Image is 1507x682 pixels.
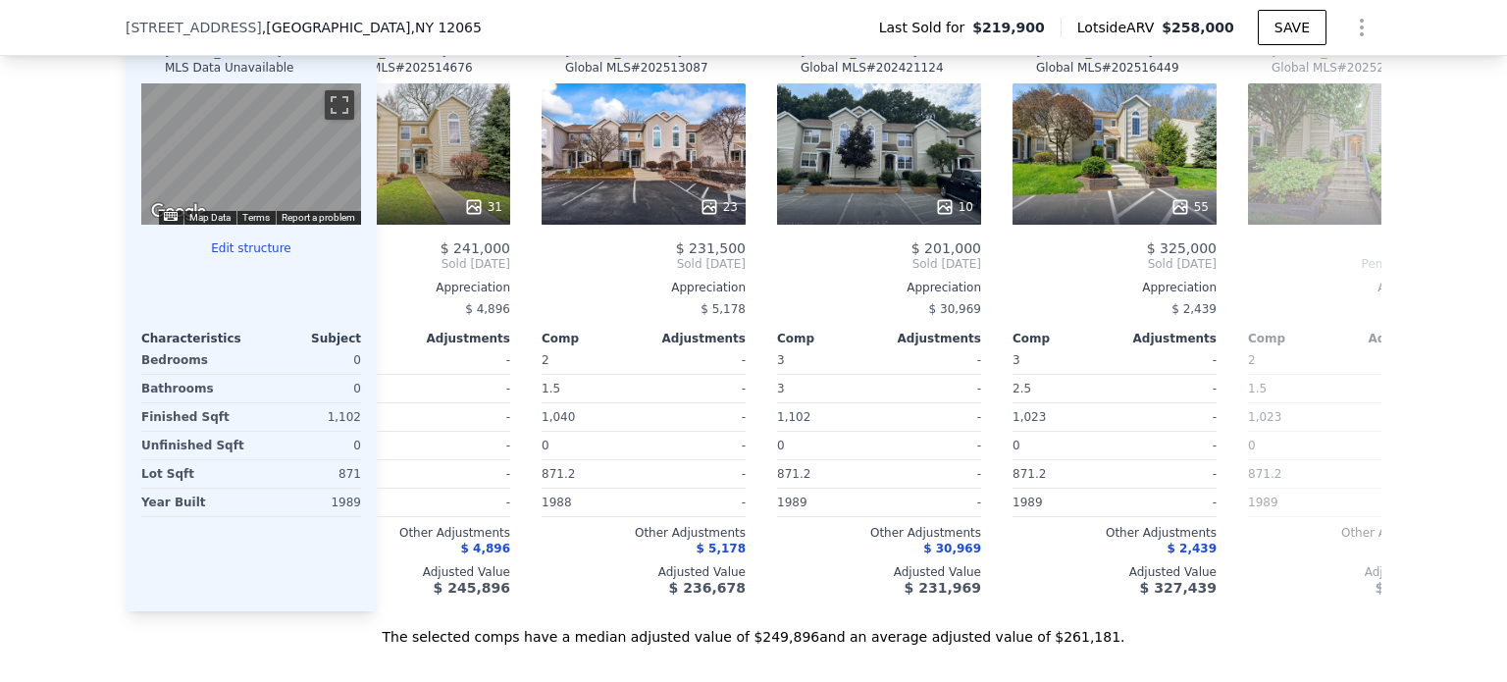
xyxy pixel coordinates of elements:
div: - [883,432,981,459]
div: Other Adjustments [306,525,510,541]
div: - [412,432,510,459]
span: $ 30,969 [923,542,981,555]
div: Global MLS # 202514676 [330,60,473,76]
div: Appreciation [1013,280,1217,295]
div: Bedrooms [141,346,247,374]
span: 3 [1013,353,1020,367]
div: Street View [141,83,361,225]
div: 1989 [255,489,361,516]
div: Appreciation [306,280,510,295]
div: - [1118,375,1217,402]
span: $ 236,678 [669,580,746,596]
div: Adjustments [408,331,510,346]
div: Comp [1013,331,1115,346]
div: Subject [251,331,361,346]
div: 2.5 [1013,375,1111,402]
div: - [1118,460,1217,488]
span: 871.2 [777,467,810,481]
div: - [1354,403,1452,431]
span: $ 4,896 [461,542,510,555]
div: Global MLS # 202516449 [1036,60,1179,76]
div: Unfinished Sqft [141,432,247,459]
span: 1,040 [542,410,575,424]
button: Keyboard shortcuts [164,212,178,221]
div: - [648,375,746,402]
div: 1989 [777,489,875,516]
div: Other Adjustments [542,525,746,541]
div: Other Adjustments [1013,525,1217,541]
span: $ 201,000 [911,240,981,256]
span: Last Sold for [879,18,973,37]
span: $219,900 [972,18,1045,37]
div: - [1354,489,1452,516]
span: $ 2,439 [1171,302,1217,316]
div: - [648,346,746,374]
a: Terms (opens in new tab) [242,212,270,223]
div: 871 [255,460,361,488]
span: 0 [1013,439,1020,452]
span: $258,000 [1162,20,1234,35]
button: Toggle fullscreen view [325,90,354,120]
span: 871.2 [1013,467,1046,481]
div: 31 [464,197,502,217]
div: Adjusted Value [1248,564,1452,580]
div: 10 [935,197,973,217]
div: - [1354,432,1452,459]
span: 2 [1248,353,1256,367]
span: 0 [777,439,785,452]
div: - [883,375,981,402]
div: Adjusted Value [542,564,746,580]
div: 1,102 [255,403,361,431]
div: - [1118,489,1217,516]
div: - [412,375,510,402]
div: - [883,489,981,516]
div: Adjustments [1115,331,1217,346]
div: Characteristics [141,331,251,346]
div: The selected comps have a median adjusted value of $249,896 and an average adjusted value of $261... [126,611,1381,647]
div: Global MLS # 202513087 [565,60,708,76]
div: - [648,460,746,488]
div: 0 [255,375,361,402]
div: - [883,403,981,431]
span: $ 5,178 [701,302,746,316]
span: Sold [DATE] [306,256,510,272]
div: 3 [777,375,875,402]
div: - [412,403,510,431]
div: 0 [255,346,361,374]
div: - [1354,346,1452,374]
div: Adjusted Value [777,564,981,580]
div: Comp [777,331,879,346]
div: - [648,432,746,459]
span: $ 245,896 [434,580,510,596]
span: 1,023 [1248,410,1281,424]
span: Sold [DATE] [542,256,746,272]
div: Adjusted Value [1013,564,1217,580]
div: - [1248,295,1452,323]
div: Adjustments [879,331,981,346]
div: Comp [1248,331,1350,346]
span: 2 [542,353,549,367]
div: Comp [542,331,644,346]
span: , [GEOGRAPHIC_DATA] [262,18,482,37]
div: Adjustments [1350,331,1452,346]
div: Lot Sqft [141,460,247,488]
div: - [648,403,746,431]
span: 0 [1248,439,1256,452]
div: 1989 [1013,489,1111,516]
div: Adjusted Value [306,564,510,580]
span: Pending [DATE] [1248,256,1452,272]
div: Global MLS # 202421124 [801,60,944,76]
a: Open this area in Google Maps (opens a new window) [146,199,211,225]
span: $ 30,969 [929,302,981,316]
span: 871.2 [542,467,575,481]
div: Global MLS # 202522952 [1272,60,1415,76]
div: - [412,346,510,374]
div: Map [141,83,361,225]
div: 23 [700,197,738,217]
span: $ 5,178 [697,542,746,555]
div: 1988 [542,489,640,516]
div: - [1118,403,1217,431]
div: - [1354,375,1452,402]
span: , NY 12065 [410,20,481,35]
span: 3 [777,353,785,367]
